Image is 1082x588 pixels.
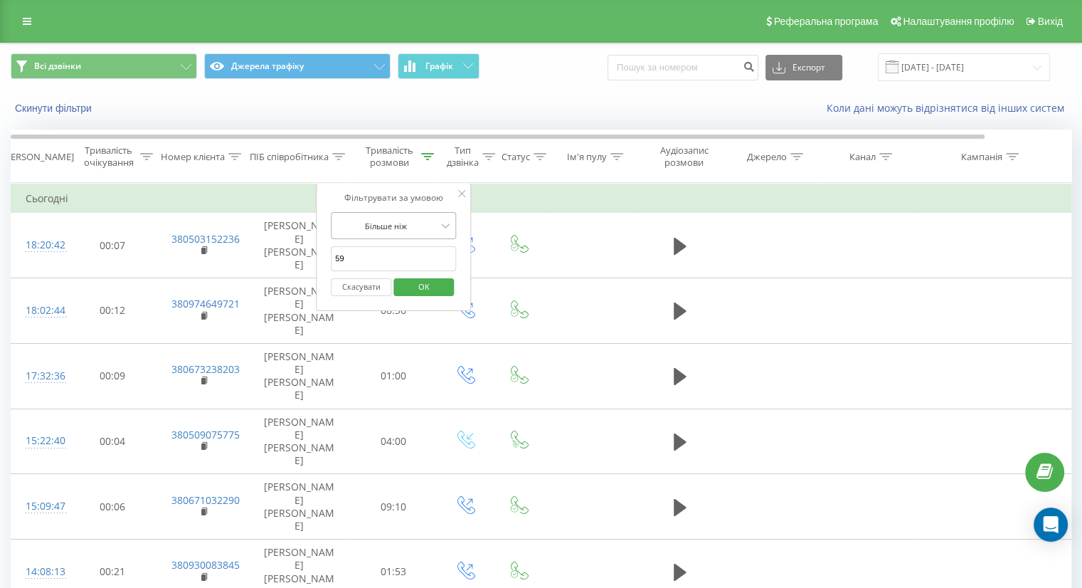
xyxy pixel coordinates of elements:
div: Канал [849,151,876,163]
div: 15:22:40 [26,427,54,455]
div: 15:09:47 [26,493,54,520]
div: Open Intercom Messenger [1034,508,1068,542]
button: Експорт [765,55,842,80]
span: Реферальна програма [774,16,879,27]
td: 01:00 [349,343,438,409]
span: Вихід [1038,16,1063,27]
div: Тривалість розмови [361,145,418,169]
div: 18:20:42 [26,231,54,259]
div: Джерело [747,151,787,163]
div: 18:02:44 [26,297,54,325]
td: [PERSON_NAME] [PERSON_NAME] [250,409,349,474]
span: Графік [425,61,453,71]
td: [PERSON_NAME] [PERSON_NAME] [250,278,349,344]
span: Налаштування профілю [903,16,1014,27]
input: Пошук за номером [608,55,758,80]
td: [PERSON_NAME] [PERSON_NAME] [250,343,349,409]
td: 00:12 [68,278,157,344]
div: Статус [502,151,530,163]
span: Всі дзвінки [34,61,81,72]
button: Скинути фільтри [11,102,99,115]
div: [PERSON_NAME] [2,151,74,163]
div: ПІБ співробітника [250,151,329,163]
a: 380974649721 [171,297,240,310]
a: 380503152236 [171,232,240,246]
button: Джерела трафіку [204,53,391,79]
a: 380671032290 [171,493,240,507]
td: 00:09 [68,343,157,409]
button: Графік [398,53,479,79]
td: 00:06 [68,474,157,540]
div: Фільтрувати за умовою [331,191,456,205]
div: Тип дзвінка [447,145,479,169]
div: Тривалість очікування [80,145,137,169]
div: 17:32:36 [26,362,54,390]
button: OK [393,278,454,296]
td: 00:04 [68,409,157,474]
input: 00:00 [331,246,456,271]
div: Кампанія [961,151,1002,163]
a: 380673238203 [171,362,240,376]
a: 380930083845 [171,558,240,572]
div: Аудіозапис розмови [649,145,718,169]
td: 04:00 [349,409,438,474]
div: Номер клієнта [161,151,225,163]
a: 380509075775 [171,428,240,441]
td: [PERSON_NAME] [PERSON_NAME] [250,474,349,540]
span: OK [404,275,444,298]
td: 00:07 [68,213,157,278]
td: [PERSON_NAME] [PERSON_NAME] [250,213,349,278]
div: 14:08:13 [26,558,54,586]
td: 09:10 [349,474,438,540]
button: Скасувати [331,278,391,296]
button: Всі дзвінки [11,53,197,79]
a: Коли дані можуть відрізнятися вiд інших систем [827,101,1071,115]
div: Ім'я пулу [567,151,607,163]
